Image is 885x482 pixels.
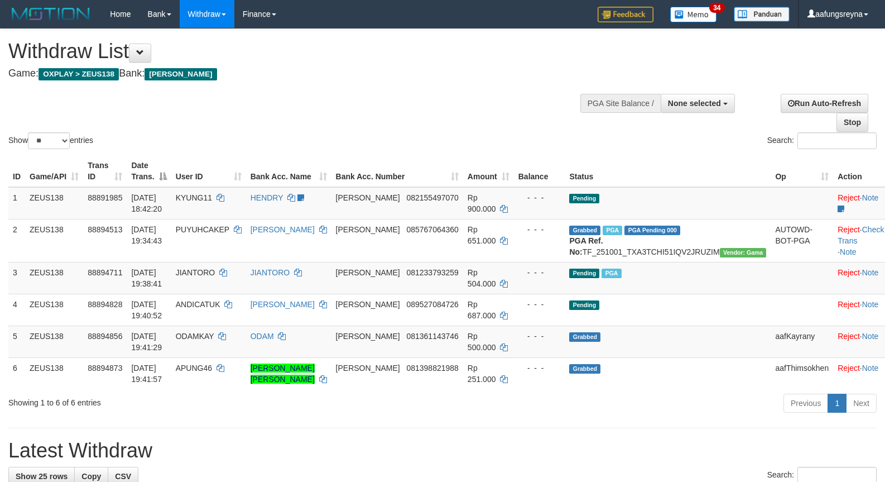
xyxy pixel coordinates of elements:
a: Check Trans [838,225,884,245]
span: Grabbed [569,332,600,342]
span: Grabbed [569,226,600,235]
span: Pending [569,269,599,278]
th: Game/API: activate to sort column ascending [25,155,83,187]
a: Note [862,364,879,373]
a: Note [862,332,879,341]
img: Button%20Memo.svg [670,7,717,22]
th: Op: activate to sort column ascending [771,155,833,187]
th: ID [8,155,25,187]
span: JIANTORO [176,268,215,277]
th: User ID: activate to sort column ascending [171,155,246,187]
div: Showing 1 to 6 of 6 entries [8,393,360,408]
a: 1 [828,394,846,413]
span: [DATE] 19:41:57 [131,364,162,384]
span: 34 [709,3,724,13]
span: Rp 687.000 [468,300,496,320]
a: Run Auto-Refresh [781,94,868,113]
label: Search: [767,132,877,149]
th: Bank Acc. Name: activate to sort column ascending [246,155,331,187]
a: Note [862,300,879,309]
th: Date Trans.: activate to sort column descending [127,155,171,187]
div: PGA Site Balance / [580,94,661,113]
span: 88891985 [88,193,122,202]
td: ZEUS138 [25,326,83,357]
span: Copy 081398821988 to clipboard [406,364,458,373]
span: [PERSON_NAME] [336,268,400,277]
a: [PERSON_NAME] [PERSON_NAME] [251,364,315,384]
a: Previous [783,394,828,413]
th: Status [565,155,771,187]
a: Next [846,394,877,413]
h1: Latest Withdraw [8,440,877,462]
span: Copy [81,472,101,481]
span: Rp 651.000 [468,225,496,245]
a: HENDRY [251,193,283,202]
span: APUNG46 [176,364,212,373]
h1: Withdraw List [8,40,579,63]
th: Trans ID: activate to sort column ascending [83,155,127,187]
td: 2 [8,219,25,262]
span: [PERSON_NAME] [336,193,400,202]
td: aafThimsokhen [771,357,833,389]
span: PUYUHCAKEP [176,225,229,234]
div: - - - [518,224,561,235]
td: ZEUS138 [25,357,83,389]
div: - - - [518,362,561,374]
select: Showentries [28,132,70,149]
input: Search: [797,132,877,149]
span: Copy 085767064360 to clipboard [406,225,458,234]
span: Vendor URL: https://trx31.1velocity.biz [720,248,767,257]
th: Amount: activate to sort column ascending [463,155,514,187]
span: Marked by aafanarl [602,269,621,278]
div: - - - [518,331,561,342]
span: 88894711 [88,268,122,277]
td: aafKayrany [771,326,833,357]
td: 6 [8,357,25,389]
span: [DATE] 19:34:43 [131,225,162,245]
div: - - - [518,299,561,310]
a: [PERSON_NAME] [251,300,315,309]
a: Note [862,193,879,202]
span: Pending [569,300,599,310]
a: Reject [838,268,860,277]
td: 5 [8,326,25,357]
a: Reject [838,193,860,202]
th: Balance [514,155,565,187]
span: None selected [668,99,721,108]
span: PGA Pending [624,226,680,235]
span: Rp 500.000 [468,332,496,352]
span: [DATE] 19:38:41 [131,268,162,288]
span: Copy 082155497070 to clipboard [406,193,458,202]
span: [PERSON_NAME] [336,364,400,373]
span: 88894873 [88,364,122,373]
img: panduan.png [734,7,790,22]
span: ODAMKAY [176,332,214,341]
a: ODAM [251,332,274,341]
td: AUTOWD-BOT-PGA [771,219,833,262]
span: [DATE] 19:40:52 [131,300,162,320]
span: Marked by aafanarl [603,226,622,235]
span: [PERSON_NAME] [336,225,400,234]
span: Copy 081233793259 to clipboard [406,268,458,277]
a: Reject [838,225,860,234]
span: ANDICATUK [176,300,220,309]
span: [PERSON_NAME] [336,300,400,309]
a: Reject [838,364,860,373]
a: Note [862,268,879,277]
div: - - - [518,267,561,278]
span: Copy 081361143746 to clipboard [406,332,458,341]
span: [DATE] 18:42:20 [131,193,162,213]
td: ZEUS138 [25,294,83,326]
span: Rp 504.000 [468,268,496,288]
td: 3 [8,262,25,294]
button: None selected [661,94,735,113]
span: CSV [115,472,131,481]
b: PGA Ref. No: [569,236,603,256]
td: 1 [8,187,25,219]
a: Note [840,247,857,256]
span: OXPLAY > ZEUS138 [39,68,119,80]
span: Pending [569,194,599,203]
td: ZEUS138 [25,187,83,219]
td: 4 [8,294,25,326]
img: MOTION_logo.png [8,6,93,22]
